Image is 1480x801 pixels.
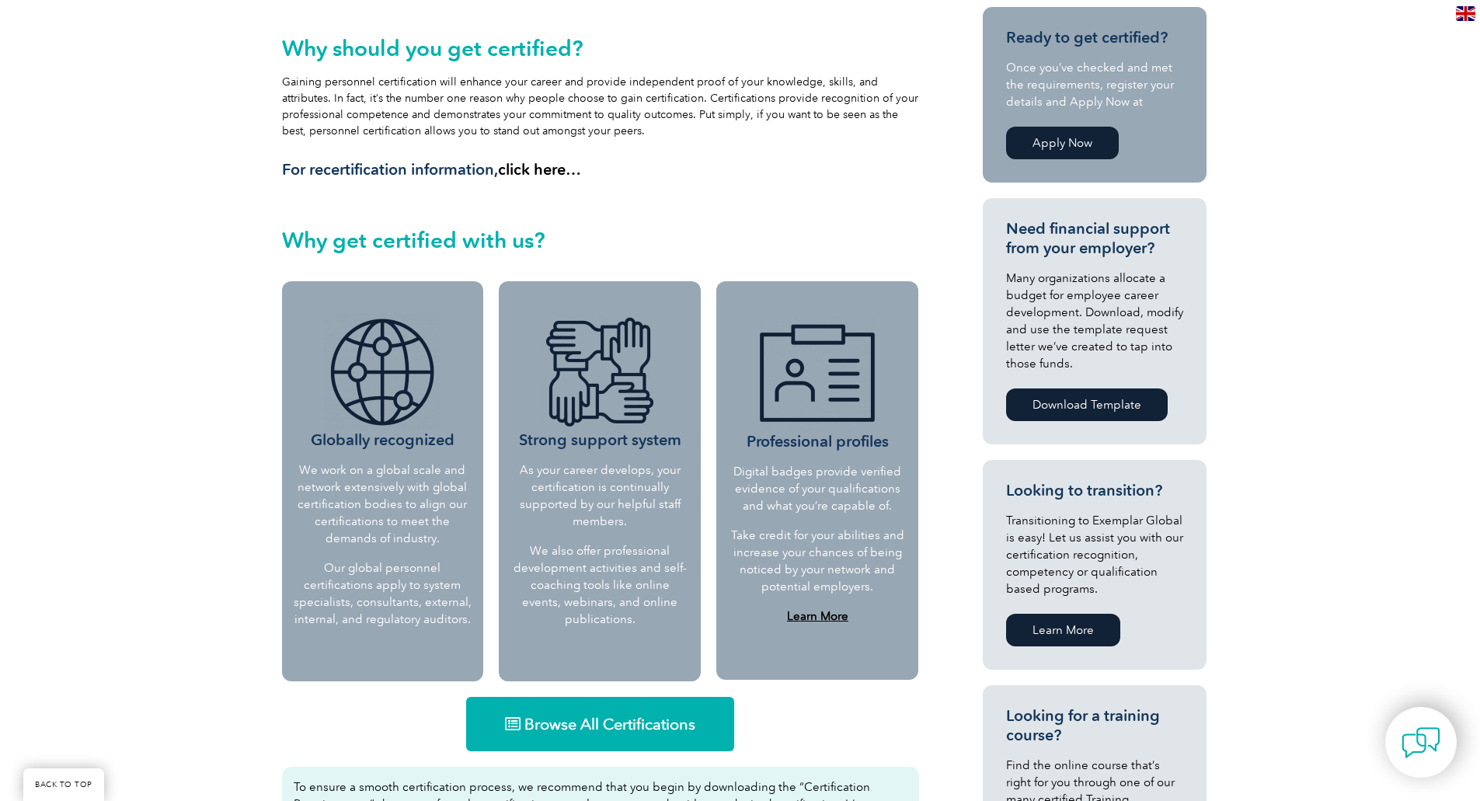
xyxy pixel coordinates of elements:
a: BACK TO TOP [23,768,104,801]
h3: Strong support system [510,314,689,450]
img: contact-chat.png [1402,723,1440,762]
a: Download Template [1006,388,1168,421]
h3: Ready to get certified? [1006,28,1183,47]
a: Learn More [787,609,848,623]
h2: Why should you get certified? [282,36,919,61]
p: Transitioning to Exemplar Global is easy! Let us assist you with our certification recognition, c... [1006,512,1183,597]
div: Gaining personnel certification will enhance your career and provide independent proof of your kn... [282,36,919,179]
p: Many organizations allocate a budget for employee career development. Download, modify and use th... [1006,270,1183,372]
h2: Why get certified with us? [282,228,919,252]
a: Apply Now [1006,127,1119,159]
img: en [1456,6,1475,21]
p: Once you’ve checked and met the requirements, register your details and Apply Now at [1006,59,1183,110]
p: We also offer professional development activities and self-coaching tools like online events, web... [510,542,689,628]
h3: Need financial support from your employer? [1006,219,1183,258]
h3: For recertification information, [282,160,919,179]
p: As your career develops, your certification is continually supported by our helpful staff members. [510,461,689,530]
h3: Looking to transition? [1006,481,1183,500]
a: Browse All Certifications [466,697,734,751]
h3: Professional profiles [730,315,905,451]
p: We work on a global scale and network extensively with global certification bodies to align our c... [294,461,472,547]
span: Browse All Certifications [524,716,695,732]
h3: Looking for a training course? [1006,706,1183,745]
a: Learn More [1006,614,1120,646]
p: Digital badges provide verified evidence of your qualifications and what you’re capable of. [730,463,905,514]
p: Our global personnel certifications apply to system specialists, consultants, external, internal,... [294,559,472,628]
a: click here… [498,160,581,179]
p: Take credit for your abilities and increase your chances of being noticed by your network and pot... [730,527,905,595]
h3: Globally recognized [294,314,472,450]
